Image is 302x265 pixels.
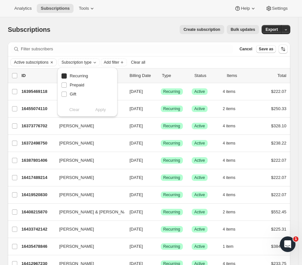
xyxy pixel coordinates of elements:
[21,192,54,198] p: 16419520830
[241,6,250,11] span: Help
[223,158,236,163] span: 4 items
[10,4,35,13] button: Analytics
[130,244,143,249] span: [DATE]
[223,244,234,249] span: 1 item
[59,174,94,181] span: [PERSON_NAME]
[21,173,286,182] div: 16417489214[PERSON_NAME][DATE]SuccessRecurringSuccessActive4 items$222.07
[194,175,205,180] span: Active
[163,192,180,197] span: Recurring
[163,106,180,111] span: Recurring
[223,173,243,182] button: 4 items
[130,175,143,180] span: [DATE]
[223,141,236,146] span: 4 items
[21,87,286,96] div: 16395469118[PERSON_NAME][DATE]SuccessRecurringSuccessActive4 items$222.07
[162,72,189,79] div: Type
[79,6,89,11] span: Tools
[223,192,236,197] span: 4 items
[55,224,120,234] button: [PERSON_NAME]
[163,123,180,129] span: Recurring
[75,4,99,13] button: Tools
[223,227,236,232] span: 4 items
[21,121,286,131] div: 16373776702[PERSON_NAME][DATE]SuccessRecurringSuccessActive4 items$328.10
[227,25,259,34] button: Bulk updates
[163,158,180,163] span: Recurring
[230,4,260,13] button: Help
[58,59,99,66] button: Subscription type
[130,106,143,111] span: [DATE]
[104,60,119,65] span: Add filter
[266,27,278,32] span: Export
[259,46,273,52] span: Save as
[55,155,120,166] button: [PERSON_NAME]
[59,243,94,250] span: [PERSON_NAME]
[55,190,120,200] button: [PERSON_NAME]
[59,123,94,129] span: [PERSON_NAME]
[240,46,252,52] span: Cancel
[237,45,255,53] button: Cancel
[55,172,120,183] button: [PERSON_NAME]
[70,82,84,87] span: Prepaid
[21,225,286,234] div: 16433742142[PERSON_NAME][DATE]SuccessRecurringSuccessActive4 items$225.31
[48,59,55,66] button: Clear
[21,209,54,215] p: 16408215870
[21,226,54,233] p: 16433742142
[231,27,255,32] span: Bulk updates
[194,244,205,249] span: Active
[21,140,54,146] p: 16372498750
[262,25,282,34] button: Export
[163,141,180,146] span: Recurring
[271,89,286,94] span: $222.07
[272,6,288,11] span: Settings
[8,26,50,33] span: Subscriptions
[194,106,205,111] span: Active
[223,175,236,180] span: 4 items
[223,209,236,215] span: 2 items
[194,72,222,79] p: Status
[223,208,243,217] button: 2 items
[11,59,48,66] button: Active subscriptions
[21,72,286,79] div: IDCustomerBilling DateTypeStatusItemsTotal
[21,104,286,113] div: 16455074110[PERSON_NAME][DATE]SuccessRecurringSuccessActive2 items$250.33
[271,175,286,180] span: $222.07
[131,60,145,65] span: Clear all
[130,123,143,128] span: [DATE]
[163,244,180,249] span: Recurring
[21,208,286,217] div: 16408215870[PERSON_NAME] & [PERSON_NAME][DATE]SuccessRecurringSuccessActive2 items$552.45
[271,106,286,111] span: $250.33
[130,158,143,163] span: [DATE]
[59,209,134,215] span: [PERSON_NAME] & [PERSON_NAME]
[21,156,286,165] div: 16387801406[PERSON_NAME][DATE]SuccessRecurringSuccessActive4 items$222.07
[59,226,94,233] span: [PERSON_NAME]
[55,138,120,148] button: [PERSON_NAME]
[14,60,48,65] span: Active subscriptions
[184,27,220,32] span: Create subscription
[194,192,205,197] span: Active
[59,157,94,164] span: [PERSON_NAME]
[279,44,288,54] button: Sort the results
[223,121,243,131] button: 4 items
[41,6,70,11] span: Subscriptions
[70,92,76,96] span: Gift
[223,123,236,129] span: 4 items
[271,227,286,232] span: $225.31
[21,243,54,250] p: 16435478846
[194,141,205,146] span: Active
[21,123,54,129] p: 16373776702
[21,106,54,112] p: 16455074110
[130,89,143,94] span: [DATE]
[194,209,205,215] span: Active
[55,241,120,252] button: [PERSON_NAME]
[21,190,286,199] div: 16419520830[PERSON_NAME][DATE]SuccessRecurringSuccessActive4 items$222.07
[55,121,120,131] button: [PERSON_NAME]
[194,158,205,163] span: Active
[293,236,298,242] span: 1
[59,140,94,146] span: [PERSON_NAME]
[21,88,54,95] p: 16395469118
[70,73,88,78] span: Recurring
[223,225,243,234] button: 4 items
[21,72,54,79] p: ID
[194,123,205,129] span: Active
[62,60,91,65] span: Subscription type
[21,157,54,164] p: 16387801406
[223,139,243,148] button: 4 items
